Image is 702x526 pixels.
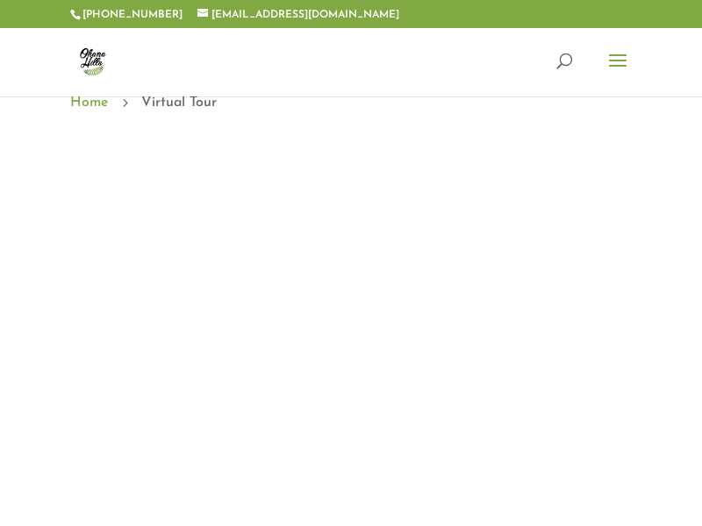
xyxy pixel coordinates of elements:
[117,95,133,110] span: 5
[141,91,217,114] span: Virtual Tour
[70,91,108,114] a: Home
[82,10,183,20] a: [PHONE_NUMBER]
[74,42,111,80] img: ohana-hills
[197,10,399,20] a: [EMAIL_ADDRESS][DOMAIN_NAME]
